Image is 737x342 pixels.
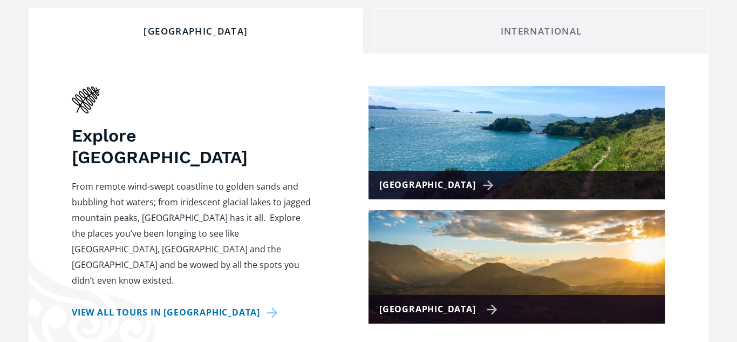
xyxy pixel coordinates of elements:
[368,86,665,199] a: [GEOGRAPHIC_DATA]
[379,301,497,317] div: [GEOGRAPHIC_DATA]
[72,305,282,320] a: View all tours in [GEOGRAPHIC_DATA]
[379,177,497,193] div: [GEOGRAPHIC_DATA]
[72,125,315,168] h3: Explore [GEOGRAPHIC_DATA]
[72,179,315,289] p: From remote wind-swept coastline to golden sands and bubbling hot waters; from iridescent glacial...
[368,210,665,324] a: [GEOGRAPHIC_DATA]
[383,25,699,37] div: International
[38,25,354,37] div: [GEOGRAPHIC_DATA]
